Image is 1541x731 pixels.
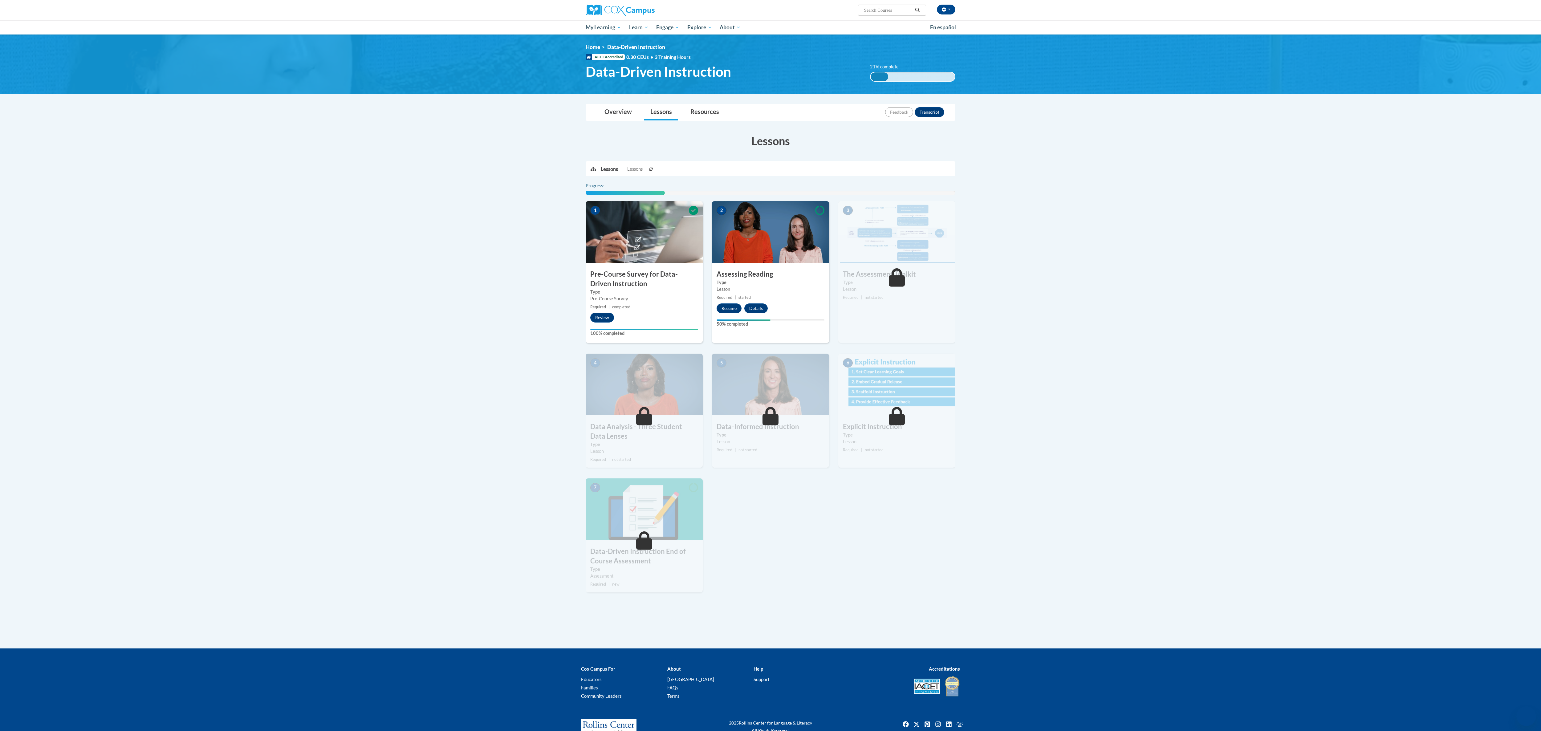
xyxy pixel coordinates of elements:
[586,63,731,80] span: Data-Driven Instruction
[656,24,679,31] span: Engage
[586,478,703,540] img: Course Image
[717,432,824,438] label: Type
[581,693,622,699] a: Community Leaders
[586,133,955,148] h3: Lessons
[955,719,965,729] a: Facebook Group
[865,448,884,452] span: not started
[684,104,725,120] a: Resources
[586,54,625,60] span: IACET Accredited
[717,295,732,300] span: Required
[590,289,698,295] label: Type
[590,573,698,579] div: Assessment
[914,679,940,694] img: Accredited IACET® Provider
[590,448,698,455] div: Lesson
[754,666,763,672] b: Help
[716,20,745,35] a: About
[717,279,824,286] label: Type
[590,358,600,368] span: 4
[667,693,680,699] a: Terms
[683,20,716,35] a: Explore
[735,448,736,452] span: |
[586,422,703,441] h3: Data Analysis - Three Student Data Lenses
[729,720,739,725] span: 2025
[644,104,678,120] a: Lessons
[885,107,913,117] button: Feedback
[915,107,944,117] button: Transcript
[930,24,956,30] span: En español
[912,719,921,729] a: Twitter
[717,448,732,452] span: Required
[937,5,955,14] button: Account Settings
[608,305,610,309] span: |
[612,457,631,462] span: not started
[590,483,600,492] span: 7
[582,20,625,35] a: My Learning
[754,676,770,682] a: Support
[608,457,610,462] span: |
[590,329,698,330] div: Your progress
[944,719,954,729] a: Linkedin
[612,305,630,309] span: completed
[586,547,703,566] h3: Data-Driven Instruction End of Course Assessment
[955,719,965,729] img: Facebook group icon
[1516,706,1536,726] iframe: Button to launch messaging window
[608,582,610,587] span: |
[586,5,703,16] a: Cox Campus
[590,206,600,215] span: 1
[926,21,960,34] a: En español
[590,457,606,462] span: Required
[590,330,698,337] label: 100% completed
[612,582,620,587] span: new
[627,166,643,173] span: Lessons
[629,24,649,31] span: Learn
[861,295,862,300] span: |
[712,354,829,415] img: Course Image
[586,201,703,263] img: Course Image
[655,54,691,60] span: 3 Training Hours
[838,201,955,263] img: Course Image
[667,666,681,672] b: About
[667,676,714,682] a: [GEOGRAPHIC_DATA]
[865,295,884,300] span: not started
[576,20,965,35] div: Main menu
[912,719,921,729] img: Twitter icon
[586,24,621,31] span: My Learning
[843,206,853,215] span: 3
[581,685,598,690] a: Families
[586,354,703,415] img: Course Image
[717,303,742,313] button: Resume
[738,295,751,300] span: started
[626,54,655,60] span: 0.30 CEUs
[843,448,859,452] span: Required
[586,5,655,16] img: Cox Campus
[581,676,602,682] a: Educators
[717,358,726,368] span: 5
[720,24,741,31] span: About
[913,6,922,14] button: Search
[901,719,911,729] img: Facebook icon
[843,432,951,438] label: Type
[843,438,951,445] div: Lesson
[590,305,606,309] span: Required
[838,354,955,415] img: Course Image
[590,313,614,323] button: Review
[929,666,960,672] b: Accreditations
[717,206,726,215] span: 2
[843,358,853,368] span: 6
[922,719,932,729] img: Pinterest icon
[712,270,829,279] h3: Assessing Reading
[843,279,951,286] label: Type
[586,182,621,189] label: Progress:
[712,422,829,432] h3: Data-Informed Instruction
[581,666,615,672] b: Cox Campus For
[901,719,911,729] a: Facebook
[861,448,862,452] span: |
[652,20,683,35] a: Engage
[843,286,951,293] div: Lesson
[598,104,638,120] a: Overview
[717,438,824,445] div: Lesson
[735,295,736,300] span: |
[922,719,932,729] a: Pinterest
[843,295,859,300] span: Required
[601,166,618,173] p: Lessons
